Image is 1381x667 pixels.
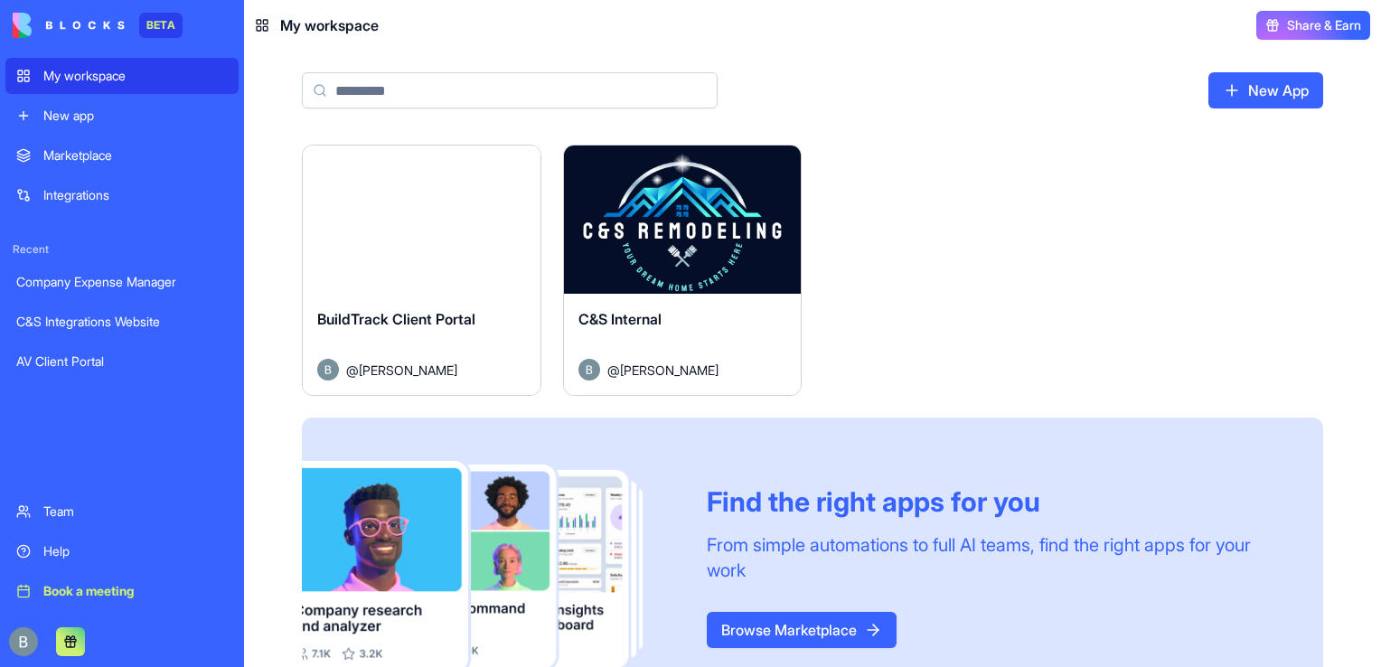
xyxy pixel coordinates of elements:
[5,493,239,530] a: Team
[43,542,228,560] div: Help
[578,310,662,328] span: C&S Internal
[563,145,803,396] a: C&S InternalAvatar@[PERSON_NAME]
[43,582,228,600] div: Book a meeting
[5,533,239,569] a: Help
[5,264,239,300] a: Company Expense Manager
[707,532,1280,583] div: From simple automations to full AI teams, find the right apps for your work
[43,186,228,204] div: Integrations
[607,361,620,380] span: @
[5,98,239,134] a: New app
[359,361,457,380] span: [PERSON_NAME]
[5,573,239,609] a: Book a meeting
[5,343,239,380] a: AV Client Portal
[13,13,125,38] img: logo
[16,313,228,331] div: C&S Integrations Website
[280,14,379,36] span: My workspace
[16,352,228,371] div: AV Client Portal
[1287,16,1361,34] span: Share & Earn
[5,58,239,94] a: My workspace
[302,145,541,396] a: BuildTrack Client PortalAvatar@[PERSON_NAME]
[346,361,359,380] span: @
[43,67,228,85] div: My workspace
[707,612,897,648] a: Browse Marketplace
[139,13,183,38] div: BETA
[43,146,228,164] div: Marketplace
[5,242,239,257] span: Recent
[620,361,719,380] span: [PERSON_NAME]
[317,359,339,380] img: Avatar
[5,137,239,174] a: Marketplace
[9,627,38,656] img: ACg8ocIug40qN1SCXJiinWdltW7QsPxROn8ZAVDlgOtPD8eQfXIZmw=s96-c
[1256,11,1370,40] button: Share & Earn
[43,107,228,125] div: New app
[707,485,1280,518] div: Find the right apps for you
[5,304,239,340] a: C&S Integrations Website
[43,503,228,521] div: Team
[1208,72,1323,108] a: New App
[16,273,228,291] div: Company Expense Manager
[578,359,600,380] img: Avatar
[5,177,239,213] a: Integrations
[317,310,475,328] span: BuildTrack Client Portal
[13,13,183,38] a: BETA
